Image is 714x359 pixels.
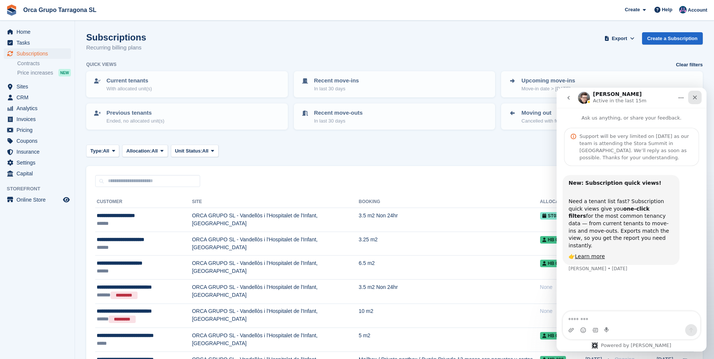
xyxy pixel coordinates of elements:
span: Export [612,35,627,42]
a: Recent move-outs In last 30 days [295,104,495,129]
iframe: To enrich screen reader interactions, please activate Accessibility in Grammarly extension settings [557,88,707,352]
a: Previous tenants Ended, no allocated unit(s) [87,104,287,129]
a: menu [4,48,71,59]
span: Unit Status: [175,147,202,155]
a: Price increases NEW [17,69,71,77]
td: ORCA GRUPO SL - Vandellòs i l'Hospitalet de l'Infant, [GEOGRAPHIC_DATA] [192,256,359,280]
td: 3.5 m2 Non 24hr [359,279,540,304]
p: Previous tenants [106,109,165,117]
a: menu [4,168,71,179]
span: Create [625,6,640,13]
div: None [540,307,585,315]
a: menu [4,81,71,92]
a: menu [4,103,71,114]
span: Tasks [16,37,61,48]
span: HB 09 [540,332,563,340]
td: 3.25 m2 [359,232,540,256]
a: Preview store [62,195,71,204]
td: ORCA GRUPO SL - Vandellòs i l'Hospitalet de l'Infant, [GEOGRAPHIC_DATA] [192,328,359,352]
p: Recurring billing plans [86,43,146,52]
span: Subscriptions [16,48,61,59]
a: menu [4,92,71,103]
div: None [540,283,585,291]
span: Account [688,6,707,14]
a: Clear filters [676,61,703,69]
span: Insurance [16,147,61,157]
span: Settings [16,157,61,168]
a: Orca Grupo Tarragona SL [20,4,99,16]
span: Analytics [16,103,61,114]
p: Move-in date > [DATE] [521,85,575,93]
span: Invoices [16,114,61,124]
a: Recent move-ins In last 30 days [295,72,495,97]
span: Storefront [7,185,75,193]
td: ORCA GRUPO SL - Vandellòs i l'Hospitalet de l'Infant, [GEOGRAPHIC_DATA] [192,279,359,304]
h6: Quick views [86,61,117,68]
a: Contracts [17,60,71,67]
img: ADMIN MANAGMENT [679,6,687,13]
span: Home [16,27,61,37]
p: Current tenants [106,76,152,85]
th: Customer [95,196,192,208]
span: Price increases [17,69,53,76]
span: All [103,147,109,155]
a: Create a Subscription [642,32,703,45]
span: Sites [16,81,61,92]
a: menu [4,157,71,168]
th: Site [192,196,359,208]
p: In last 30 days [314,85,359,93]
p: Ended, no allocated unit(s) [106,117,165,125]
span: Online Store [16,194,61,205]
p: Moving out [521,109,588,117]
button: Export [603,32,636,45]
th: Allocation [540,196,585,208]
span: Allocation: [126,147,151,155]
img: stora-icon-8386f47178a22dfd0bd8f6a31ec36ba5ce8667c1dd55bd0f319d3a0aa187defe.svg [6,4,17,16]
div: NEW [58,69,71,76]
td: 5 m2 [359,328,540,352]
td: 10 m2 [359,304,540,328]
span: CRM [16,92,61,103]
td: ORCA GRUPO SL - Vandellòs i l'Hospitalet de l'Infant, [GEOGRAPHIC_DATA] [192,208,359,232]
a: menu [4,136,71,146]
td: ORCA GRUPO SL - Vandellòs i l'Hospitalet de l'Infant, [GEOGRAPHIC_DATA] [192,304,359,328]
span: Coupons [16,136,61,146]
a: menu [4,147,71,157]
a: Upcoming move-ins Move-in date > [DATE] [502,72,702,97]
a: menu [4,27,71,37]
button: Unit Status: All [171,145,219,157]
td: 6.5 m2 [359,256,540,280]
span: HB 06 [540,260,563,267]
span: All [151,147,158,155]
a: Current tenants With allocated unit(s) [87,72,287,97]
span: HB 02 [540,236,563,244]
h1: Subscriptions [86,32,146,42]
p: Upcoming move-ins [521,76,575,85]
button: Type: All [86,145,119,157]
span: ST03 [540,212,561,220]
p: Cancelled with future move-out [521,117,588,125]
a: menu [4,37,71,48]
p: In last 30 days [314,117,363,125]
td: 3.5 m2 Non 24hr [359,208,540,232]
a: menu [4,125,71,135]
p: Recent move-outs [314,109,363,117]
